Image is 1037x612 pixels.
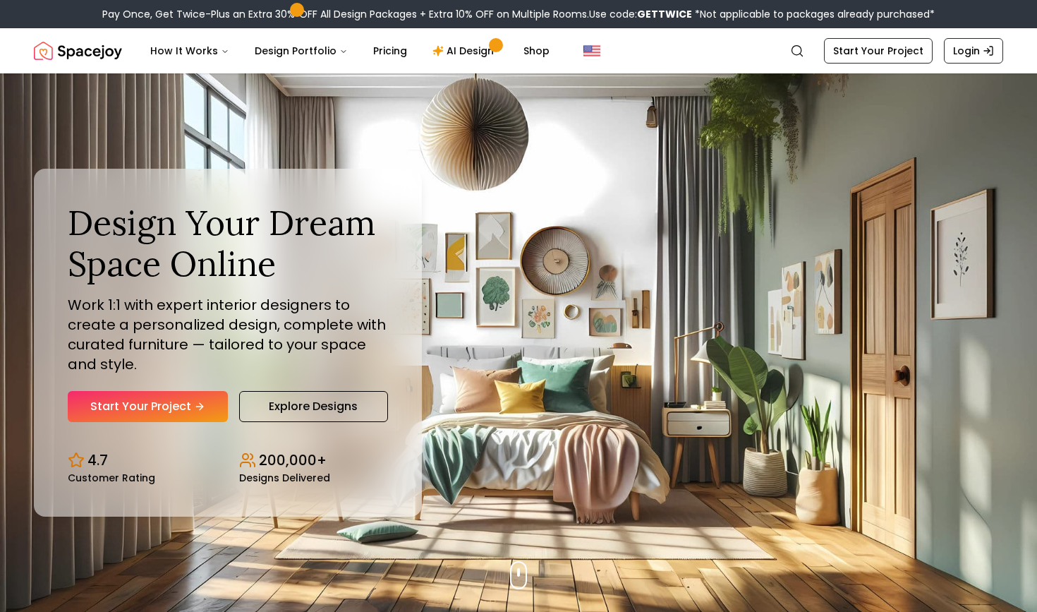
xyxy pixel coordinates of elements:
[512,37,561,65] a: Shop
[34,37,122,65] img: Spacejoy Logo
[824,38,933,64] a: Start Your Project
[362,37,418,65] a: Pricing
[259,450,327,470] p: 200,000+
[139,37,561,65] nav: Main
[68,203,388,284] h1: Design Your Dream Space Online
[87,450,108,470] p: 4.7
[583,42,600,59] img: United States
[421,37,509,65] a: AI Design
[239,473,330,483] small: Designs Delivered
[68,473,155,483] small: Customer Rating
[68,295,388,374] p: Work 1:1 with expert interior designers to create a personalized design, complete with curated fu...
[102,7,935,21] div: Pay Once, Get Twice-Plus an Extra 30% OFF All Design Packages + Extra 10% OFF on Multiple Rooms.
[589,7,692,21] span: Use code:
[243,37,359,65] button: Design Portfolio
[68,439,388,483] div: Design stats
[68,391,228,422] a: Start Your Project
[239,391,388,422] a: Explore Designs
[692,7,935,21] span: *Not applicable to packages already purchased*
[34,37,122,65] a: Spacejoy
[34,28,1003,73] nav: Global
[139,37,241,65] button: How It Works
[637,7,692,21] b: GETTWICE
[944,38,1003,64] a: Login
